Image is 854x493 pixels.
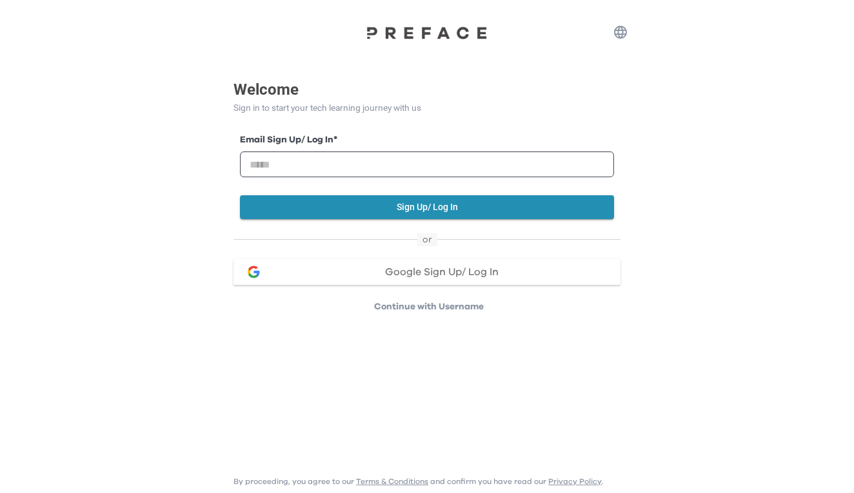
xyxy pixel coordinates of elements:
p: Welcome [233,78,621,101]
button: google loginGoogle Sign Up/ Log In [233,259,621,285]
p: Sign in to start your tech learning journey with us [233,101,621,115]
p: By proceeding, you agree to our and confirm you have read our . [233,476,604,487]
img: Preface Logo [362,26,492,39]
label: Email Sign Up/ Log In * [240,133,614,147]
button: Sign Up/ Log In [240,195,614,219]
img: google login [246,264,261,280]
span: Google Sign Up/ Log In [385,267,499,277]
span: or [417,233,437,246]
p: Continue with Username [237,300,621,313]
a: Privacy Policy [548,478,602,485]
a: Terms & Conditions [356,478,428,485]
